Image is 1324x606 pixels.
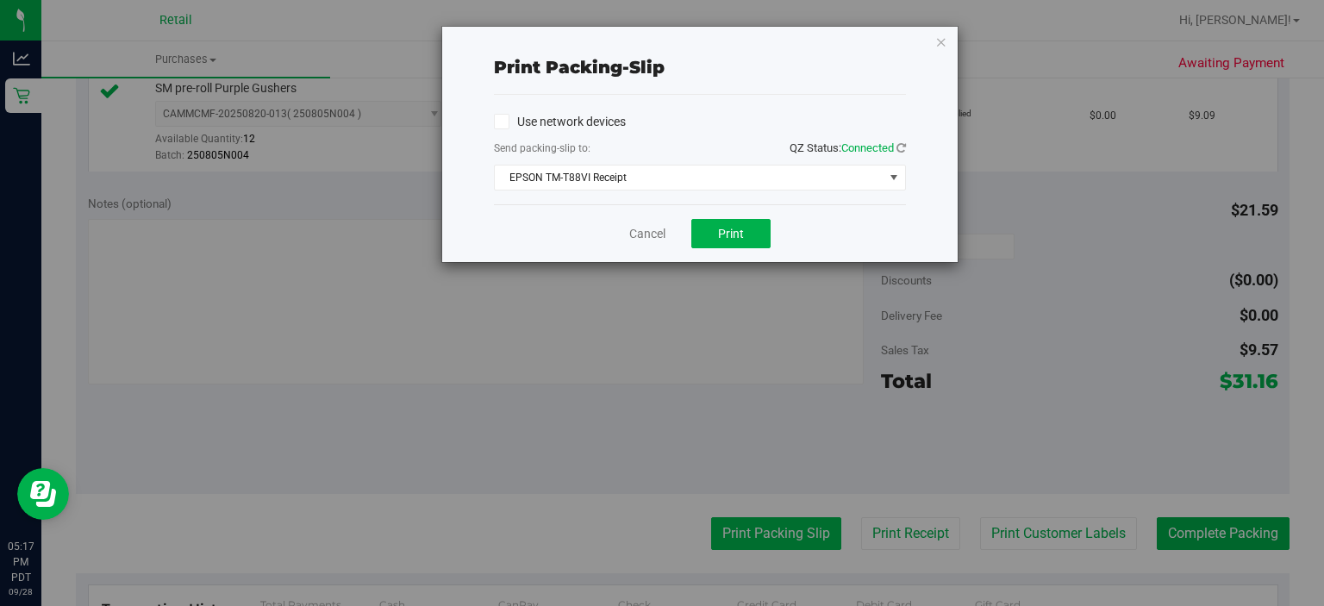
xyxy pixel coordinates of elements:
button: Print [691,219,771,248]
a: Cancel [629,225,665,243]
span: Print packing-slip [494,57,665,78]
label: Use network devices [494,113,626,131]
span: QZ Status: [790,141,906,154]
span: Connected [841,141,894,154]
span: EPSON TM-T88VI Receipt [495,166,884,190]
iframe: Resource center [17,468,69,520]
span: Print [718,227,744,241]
span: select [883,166,904,190]
label: Send packing-slip to: [494,141,590,156]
